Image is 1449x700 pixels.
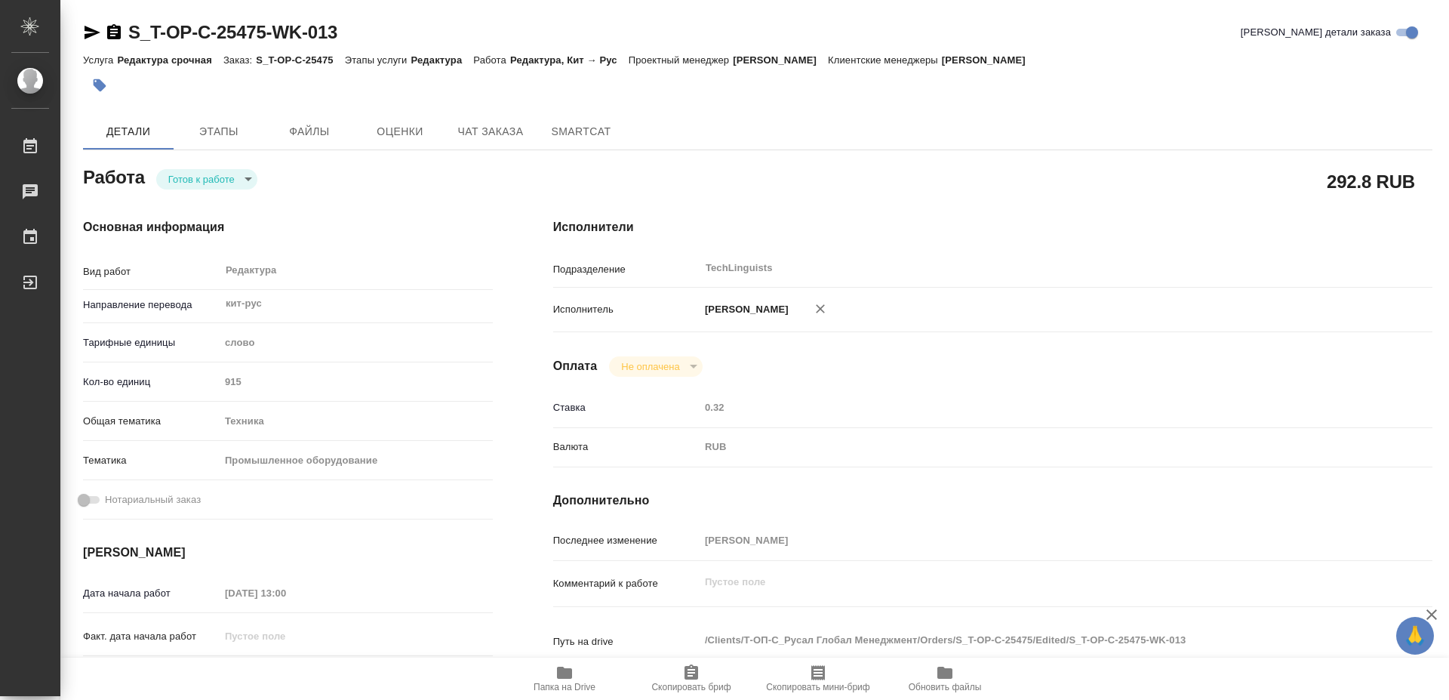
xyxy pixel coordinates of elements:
p: Общая тематика [83,414,220,429]
span: Скопировать бриф [651,682,731,692]
p: Комментарий к работе [553,576,700,591]
p: Валюта [553,439,700,455]
p: Направление перевода [83,298,220,313]
p: [PERSON_NAME] [942,54,1037,66]
button: Обновить файлы [881,658,1008,700]
p: Проектный менеджер [629,54,733,66]
textarea: /Clients/Т-ОП-С_Русал Глобал Менеджмент/Orders/S_T-OP-C-25475/Edited/S_T-OP-C-25475-WK-013 [700,628,1359,653]
h2: 292.8 RUB [1327,168,1415,194]
input: Пустое поле [700,396,1359,418]
span: Детали [92,122,165,141]
div: Техника [220,409,493,434]
h4: Исполнители [553,218,1432,236]
input: Пустое поле [700,529,1359,551]
div: слово [220,330,493,356]
p: Редактура, Кит → Рус [510,54,629,66]
button: Скопировать мини-бриф [755,658,881,700]
div: Готов к работе [609,356,702,377]
button: Скопировать ссылку [105,23,123,42]
p: Дата начала работ [83,586,220,601]
button: Папка на Drive [501,658,628,700]
p: Редактура [411,54,474,66]
p: Подразделение [553,262,700,277]
p: Тарифные единицы [83,335,220,350]
input: Пустое поле [220,582,352,604]
p: [PERSON_NAME] [733,54,828,66]
span: Скопировать мини-бриф [766,682,869,692]
input: Пустое поле [220,371,493,393]
p: Клиентские менеджеры [828,54,942,66]
div: Промышленное оборудование [220,448,493,473]
input: Пустое поле [220,625,352,647]
button: Добавить тэг [83,69,116,102]
button: 🙏 [1396,617,1434,655]
p: Вид работ [83,264,220,279]
p: Этапы услуги [345,54,411,66]
span: 🙏 [1402,620,1428,652]
span: Этапы [183,122,255,141]
span: Обновить файлы [909,682,982,692]
h4: [PERSON_NAME] [83,544,493,562]
h2: Работа [83,162,145,190]
span: Нотариальный заказ [105,492,201,507]
span: [PERSON_NAME] детали заказа [1241,25,1391,40]
div: Готов к работе [156,169,257,190]
p: Факт. дата начала работ [83,629,220,644]
button: Не оплачена [617,360,684,373]
a: S_T-OP-C-25475-WK-013 [128,22,337,42]
p: Кол-во единиц [83,375,220,390]
p: Путь на drive [553,634,700,649]
button: Скопировать бриф [628,658,755,700]
button: Удалить исполнителя [804,292,837,325]
p: Тематика [83,453,220,468]
h4: Оплата [553,357,598,375]
span: Папка на Drive [534,682,595,692]
p: Исполнитель [553,302,700,317]
p: Последнее изменение [553,533,700,548]
h4: Основная информация [83,218,493,236]
h4: Дополнительно [553,492,1432,510]
span: Оценки [364,122,436,141]
div: RUB [700,434,1359,460]
p: Редактура срочная [117,54,223,66]
p: Услуга [83,54,117,66]
p: [PERSON_NAME] [700,302,789,317]
p: Ставка [553,400,700,415]
button: Готов к работе [164,173,239,186]
span: SmartCat [545,122,617,141]
span: Чат заказа [454,122,527,141]
button: Скопировать ссылку для ЯМессенджера [83,23,101,42]
p: Заказ: [223,54,256,66]
p: S_T-OP-C-25475 [256,54,344,66]
p: Работа [473,54,510,66]
span: Файлы [273,122,346,141]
